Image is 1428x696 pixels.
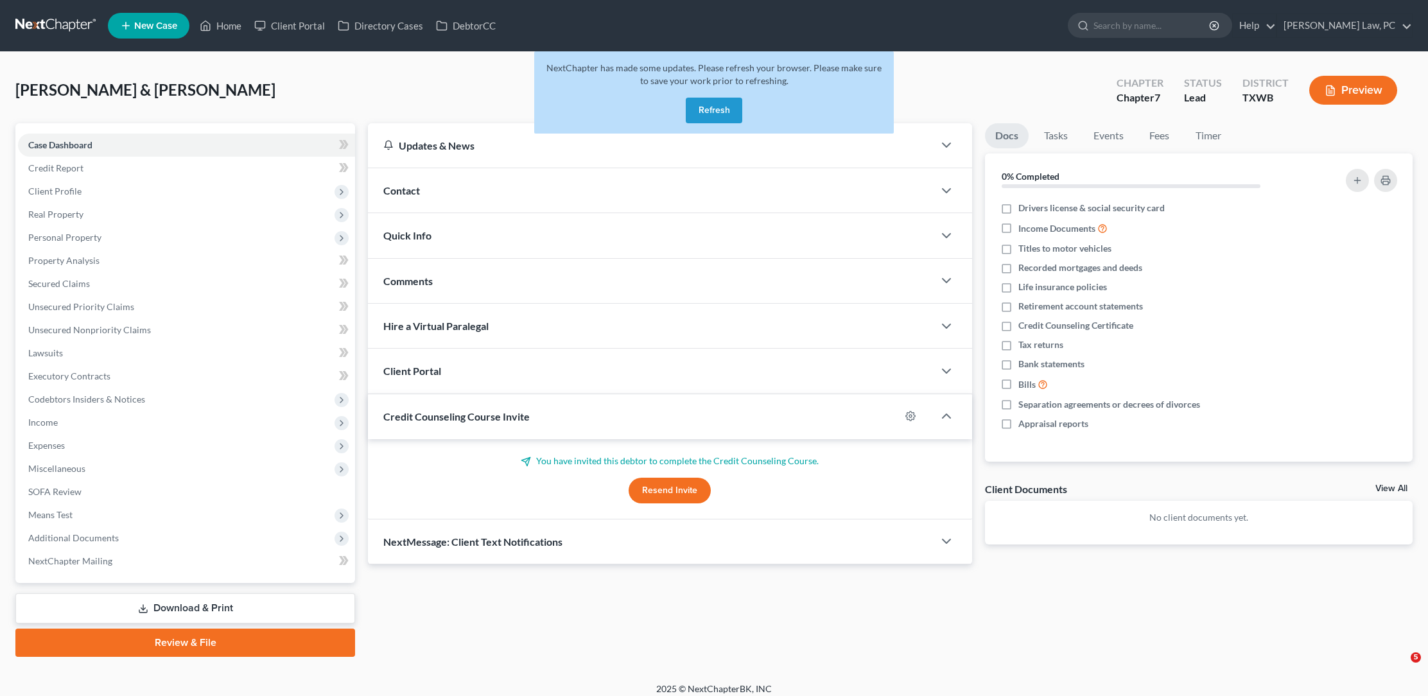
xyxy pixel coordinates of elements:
[1018,358,1084,370] span: Bank statements
[995,511,1402,524] p: No client documents yet.
[18,318,355,342] a: Unsecured Nonpriority Claims
[28,186,82,196] span: Client Profile
[1277,14,1412,37] a: [PERSON_NAME] Law, PC
[383,184,420,196] span: Contact
[1018,222,1095,235] span: Income Documents
[1184,91,1222,105] div: Lead
[28,486,82,497] span: SOFA Review
[18,480,355,503] a: SOFA Review
[28,417,58,428] span: Income
[28,394,145,405] span: Codebtors Insiders & Notices
[28,463,85,474] span: Miscellaneous
[686,98,742,123] button: Refresh
[248,14,331,37] a: Client Portal
[1233,14,1276,37] a: Help
[383,455,957,467] p: You have invited this debtor to complete the Credit Counseling Course.
[28,162,83,173] span: Credit Report
[430,14,502,37] a: DebtorCC
[18,365,355,388] a: Executory Contracts
[1083,123,1134,148] a: Events
[28,209,83,220] span: Real Property
[18,342,355,365] a: Lawsuits
[383,410,530,422] span: Credit Counseling Course Invite
[28,255,100,266] span: Property Analysis
[1018,378,1036,391] span: Bills
[985,482,1067,496] div: Client Documents
[1154,91,1160,103] span: 7
[28,555,112,566] span: NextChapter Mailing
[331,14,430,37] a: Directory Cases
[1185,123,1232,148] a: Timer
[1117,76,1163,91] div: Chapter
[629,478,711,503] button: Resend Invite
[28,139,92,150] span: Case Dashboard
[1184,76,1222,91] div: Status
[193,14,248,37] a: Home
[28,278,90,289] span: Secured Claims
[28,509,73,520] span: Means Test
[383,139,918,152] div: Updates & News
[28,301,134,312] span: Unsecured Priority Claims
[1034,123,1078,148] a: Tasks
[383,320,489,332] span: Hire a Virtual Paralegal
[383,275,433,287] span: Comments
[1093,13,1211,37] input: Search by name...
[1018,242,1111,255] span: Titles to motor vehicles
[28,370,110,381] span: Executory Contracts
[28,440,65,451] span: Expenses
[1018,398,1200,411] span: Separation agreements or decrees of divorces
[15,80,275,99] span: [PERSON_NAME] & [PERSON_NAME]
[383,535,562,548] span: NextMessage: Client Text Notifications
[985,123,1029,148] a: Docs
[18,272,355,295] a: Secured Claims
[18,550,355,573] a: NextChapter Mailing
[28,232,101,243] span: Personal Property
[1242,76,1289,91] div: District
[18,134,355,157] a: Case Dashboard
[15,593,355,623] a: Download & Print
[1242,91,1289,105] div: TXWB
[28,324,151,335] span: Unsecured Nonpriority Claims
[383,365,441,377] span: Client Portal
[1384,652,1415,683] iframe: Intercom live chat
[15,629,355,657] a: Review & File
[1018,261,1142,274] span: Recorded mortgages and deeds
[1018,319,1133,332] span: Credit Counseling Certificate
[1411,652,1421,663] span: 5
[1117,91,1163,105] div: Chapter
[1018,417,1088,430] span: Appraisal reports
[1002,171,1059,182] strong: 0% Completed
[1375,484,1407,493] a: View All
[1018,338,1063,351] span: Tax returns
[28,532,119,543] span: Additional Documents
[1018,300,1143,313] span: Retirement account statements
[1018,281,1107,293] span: Life insurance policies
[383,229,431,241] span: Quick Info
[18,157,355,180] a: Credit Report
[134,21,177,31] span: New Case
[1309,76,1397,105] button: Preview
[28,347,63,358] span: Lawsuits
[18,249,355,272] a: Property Analysis
[1018,202,1165,214] span: Drivers license & social security card
[1139,123,1180,148] a: Fees
[546,62,882,86] span: NextChapter has made some updates. Please refresh your browser. Please make sure to save your wor...
[18,295,355,318] a: Unsecured Priority Claims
